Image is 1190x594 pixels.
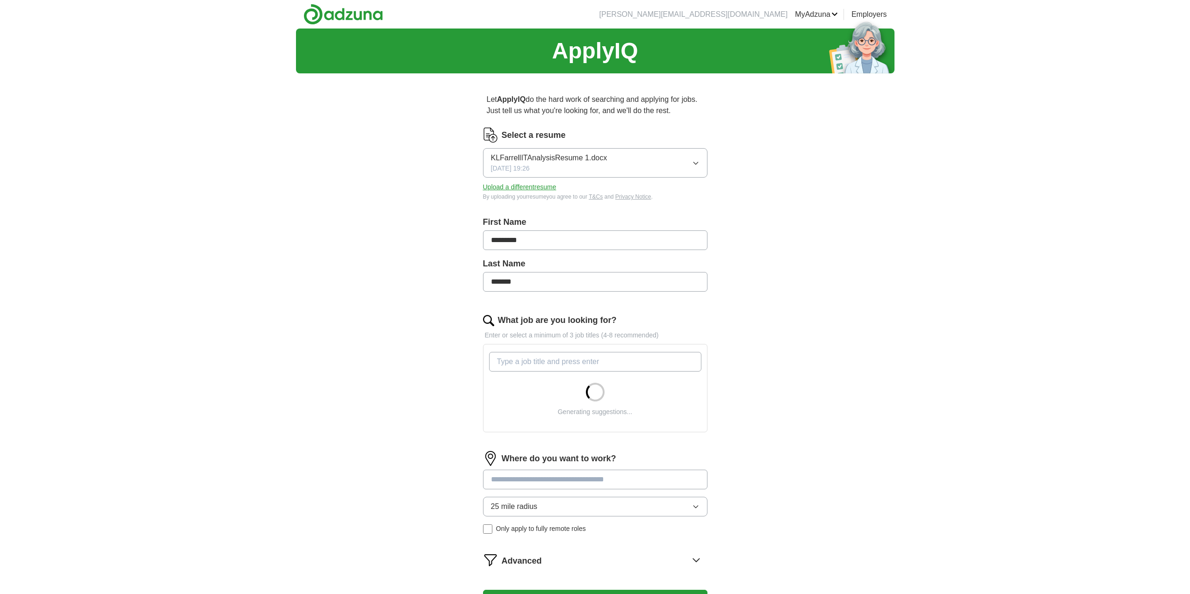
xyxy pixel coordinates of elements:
[483,216,707,229] label: First Name
[303,4,383,25] img: Adzuna logo
[483,552,498,567] img: filter
[502,555,542,567] span: Advanced
[483,193,707,201] div: By uploading your resume you agree to our and .
[502,452,616,465] label: Where do you want to work?
[483,524,492,534] input: Only apply to fully remote roles
[491,164,530,173] span: [DATE] 19:26
[491,501,538,512] span: 25 mile radius
[491,152,607,164] span: KLFarrellITAnalysisResume 1.docx
[483,90,707,120] p: Let do the hard work of searching and applying for jobs. Just tell us what you're looking for, an...
[599,9,788,20] li: [PERSON_NAME][EMAIL_ADDRESS][DOMAIN_NAME]
[795,9,838,20] a: MyAdzuna
[552,34,638,68] h1: ApplyIQ
[502,129,566,142] label: Select a resume
[483,315,494,326] img: search.png
[483,258,707,270] label: Last Name
[496,524,586,534] span: Only apply to fully remote roles
[851,9,887,20] a: Employers
[483,497,707,516] button: 25 mile radius
[497,95,526,103] strong: ApplyIQ
[483,330,707,340] p: Enter or select a minimum of 3 job titles (4-8 recommended)
[489,352,701,372] input: Type a job title and press enter
[615,193,651,200] a: Privacy Notice
[498,314,617,327] label: What job are you looking for?
[483,182,556,192] button: Upload a differentresume
[483,148,707,178] button: KLFarrellITAnalysisResume 1.docx[DATE] 19:26
[589,193,603,200] a: T&Cs
[558,407,633,417] div: Generating suggestions...
[483,451,498,466] img: location.png
[483,128,498,143] img: CV Icon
